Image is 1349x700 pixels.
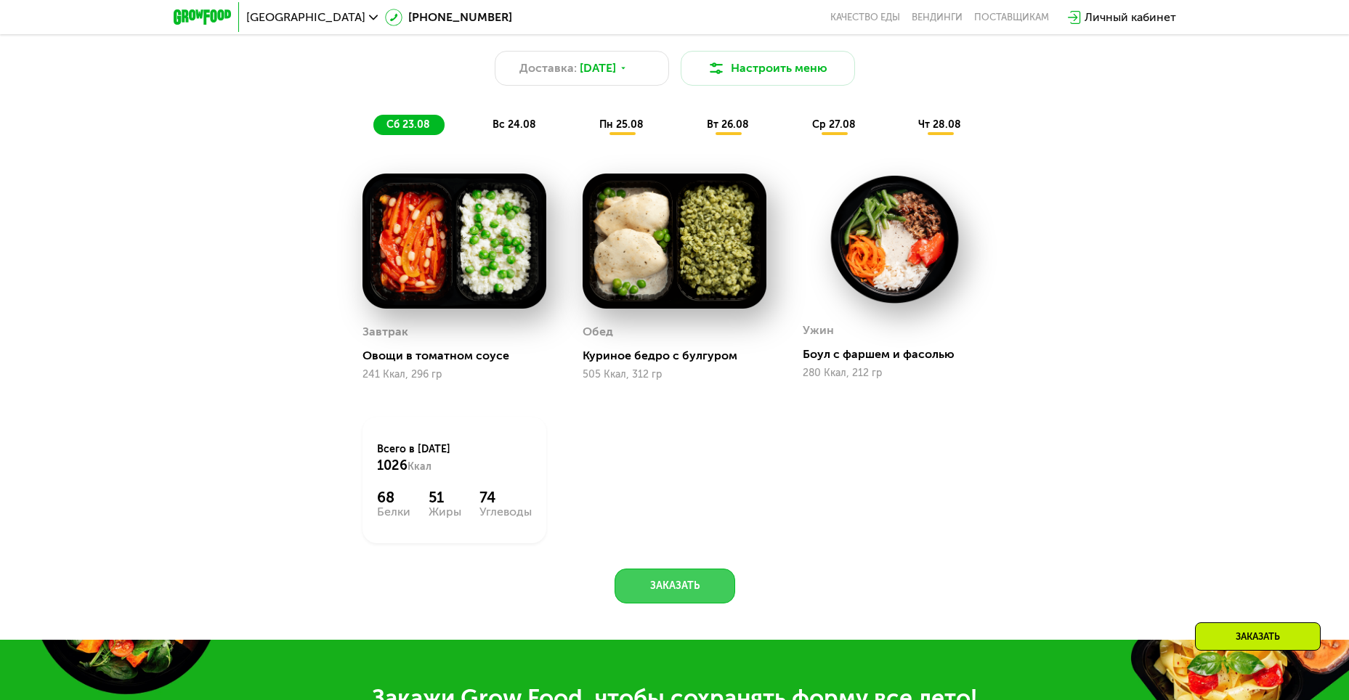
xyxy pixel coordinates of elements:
div: Ужин [803,320,834,341]
span: 1026 [377,457,408,473]
div: 505 Ккал, 312 гр [583,369,766,380]
span: Доставка: [519,60,577,77]
div: Куриное бедро с булгуром [583,349,778,363]
span: ср 27.08 [812,118,856,131]
div: поставщикам [974,12,1049,23]
span: чт 28.08 [918,118,961,131]
a: Качество еды [830,12,900,23]
div: 68 [377,489,410,506]
button: Настроить меню [681,51,855,86]
div: Завтрак [362,321,408,343]
div: 51 [429,489,461,506]
div: Заказать [1195,622,1321,651]
span: Ккал [408,460,432,473]
div: 74 [479,489,532,506]
a: Вендинги [912,12,963,23]
div: Боул с фаршем и фасолью [803,347,998,362]
div: Всего в [DATE] [377,442,532,474]
div: Белки [377,506,410,518]
div: Углеводы [479,506,532,518]
span: сб 23.08 [386,118,430,131]
button: Заказать [615,569,735,603]
div: Обед [583,321,613,343]
div: Личный кабинет [1085,9,1176,26]
span: вт 26.08 [707,118,749,131]
a: [PHONE_NUMBER] [385,9,512,26]
div: Овощи в томатном соусе [362,349,558,363]
span: [DATE] [580,60,616,77]
span: [GEOGRAPHIC_DATA] [246,12,365,23]
div: 280 Ккал, 212 гр [803,367,987,379]
span: вс 24.08 [493,118,536,131]
div: 241 Ккал, 296 гр [362,369,546,380]
div: Жиры [429,506,461,518]
span: пн 25.08 [599,118,644,131]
